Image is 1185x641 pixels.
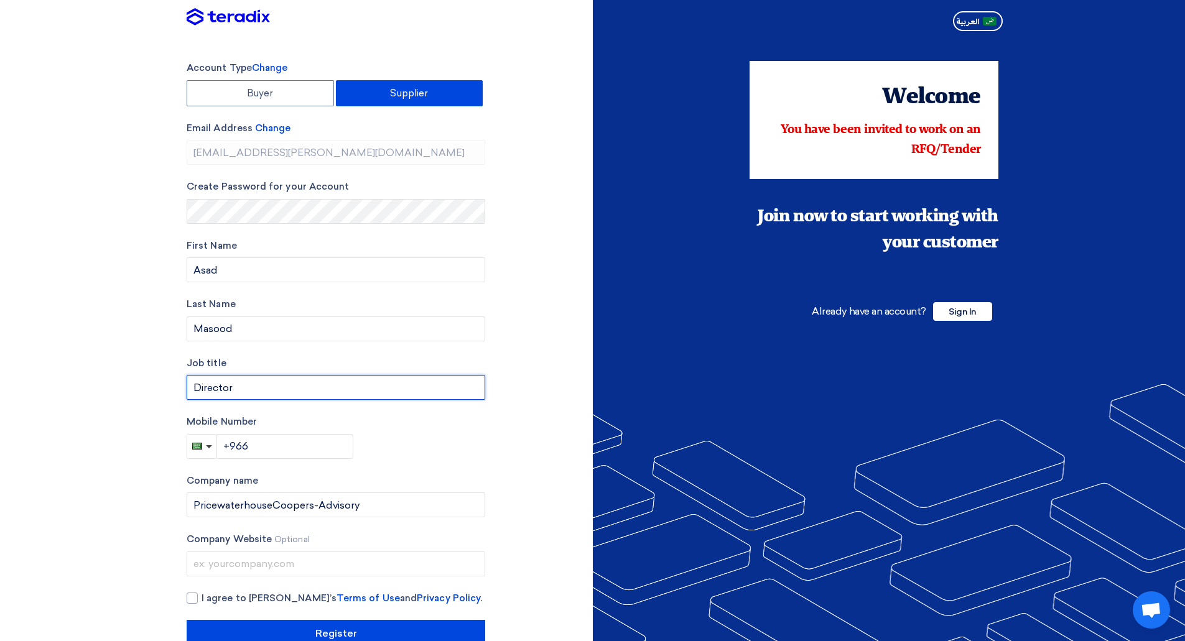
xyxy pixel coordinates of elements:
[933,302,992,321] span: Sign In
[956,17,979,26] span: العربية
[187,474,485,488] label: Company name
[187,415,485,429] label: Mobile Number
[983,17,997,26] img: ar-AR.png
[187,551,485,576] input: ex: yourcompany.com
[336,80,483,106] label: Supplier
[187,80,334,106] label: Buyer
[933,305,992,317] a: Sign In
[274,535,310,544] span: Optional
[187,532,485,546] label: Company Website
[767,81,981,114] div: Welcome
[187,257,485,282] input: Enter your first name...
[187,61,485,75] label: Account Type
[187,375,485,400] input: Enter your job title...
[417,593,480,604] a: Privacy Policy
[187,492,485,517] input: Enter your company name...
[750,204,998,256] div: Join now to start working with your customer
[217,434,353,459] input: Enter phone number...
[187,316,485,341] input: Last Name...
[781,124,981,156] span: You have been invited to work on an RFQ/Tender
[187,8,270,27] img: Teradix logo
[1133,591,1170,629] div: Open chat
[187,140,485,165] input: Enter your business email...
[187,297,485,311] label: Last Name
[255,122,290,134] span: Change
[187,121,485,136] label: Email Address
[187,356,485,371] label: Job title
[953,11,1003,31] button: العربية
[812,305,926,317] span: Already have an account?
[187,239,485,253] label: First Name
[202,591,482,606] span: I agree to [PERSON_NAME]’s and .
[252,62,287,73] span: Change
[337,593,400,604] a: Terms of Use
[187,180,485,194] label: Create Password for your Account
